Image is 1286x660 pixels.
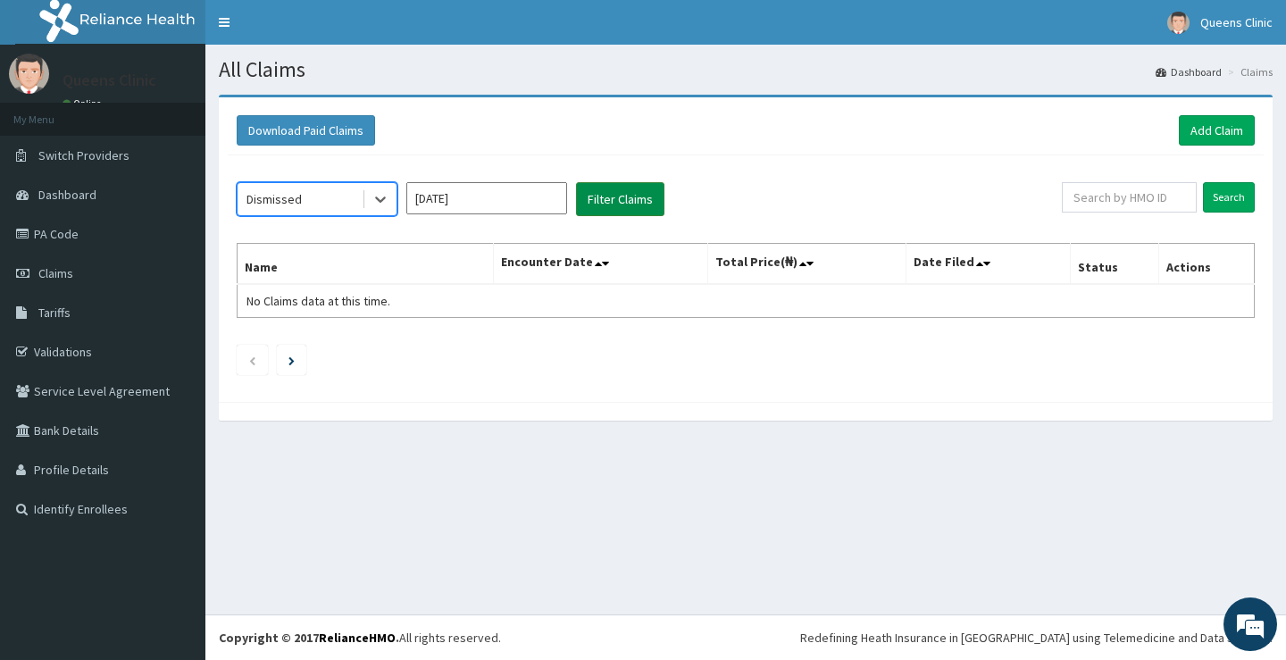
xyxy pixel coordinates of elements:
img: d_794563401_company_1708531726252_794563401 [33,89,72,134]
th: Date Filed [906,244,1070,285]
button: Filter Claims [576,182,664,216]
div: Minimize live chat window [293,9,336,52]
div: Dismissed [246,190,302,208]
th: Total Price(₦) [707,244,906,285]
span: Dashboard [38,187,96,203]
footer: All rights reserved. [205,614,1286,660]
input: Search by HMO ID [1062,182,1197,213]
input: Search [1203,182,1255,213]
a: Previous page [248,352,256,368]
span: Tariffs [38,305,71,321]
li: Claims [1223,64,1273,79]
div: Redefining Heath Insurance in [GEOGRAPHIC_DATA] using Telemedicine and Data Science! [800,629,1273,647]
a: Add Claim [1179,115,1255,146]
strong: Copyright © 2017 . [219,630,399,646]
th: Name [238,244,494,285]
th: Actions [1158,244,1254,285]
span: Queens Clinic [1200,14,1273,30]
img: User Image [9,54,49,94]
textarea: Type your message and hit 'Enter' [9,456,340,519]
span: Claims [38,265,73,281]
div: Chat with us now [93,100,300,123]
img: User Image [1167,12,1190,34]
h1: All Claims [219,58,1273,81]
a: RelianceHMO [319,630,396,646]
a: Online [63,97,105,110]
th: Encounter Date [493,244,707,285]
span: Switch Providers [38,147,129,163]
a: Dashboard [1156,64,1222,79]
span: We're online! [104,209,246,389]
input: Select Month and Year [406,182,567,214]
a: Next page [288,352,295,368]
p: Queens Clinic [63,72,156,88]
button: Download Paid Claims [237,115,375,146]
th: Status [1070,244,1158,285]
span: No Claims data at this time. [246,293,390,309]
